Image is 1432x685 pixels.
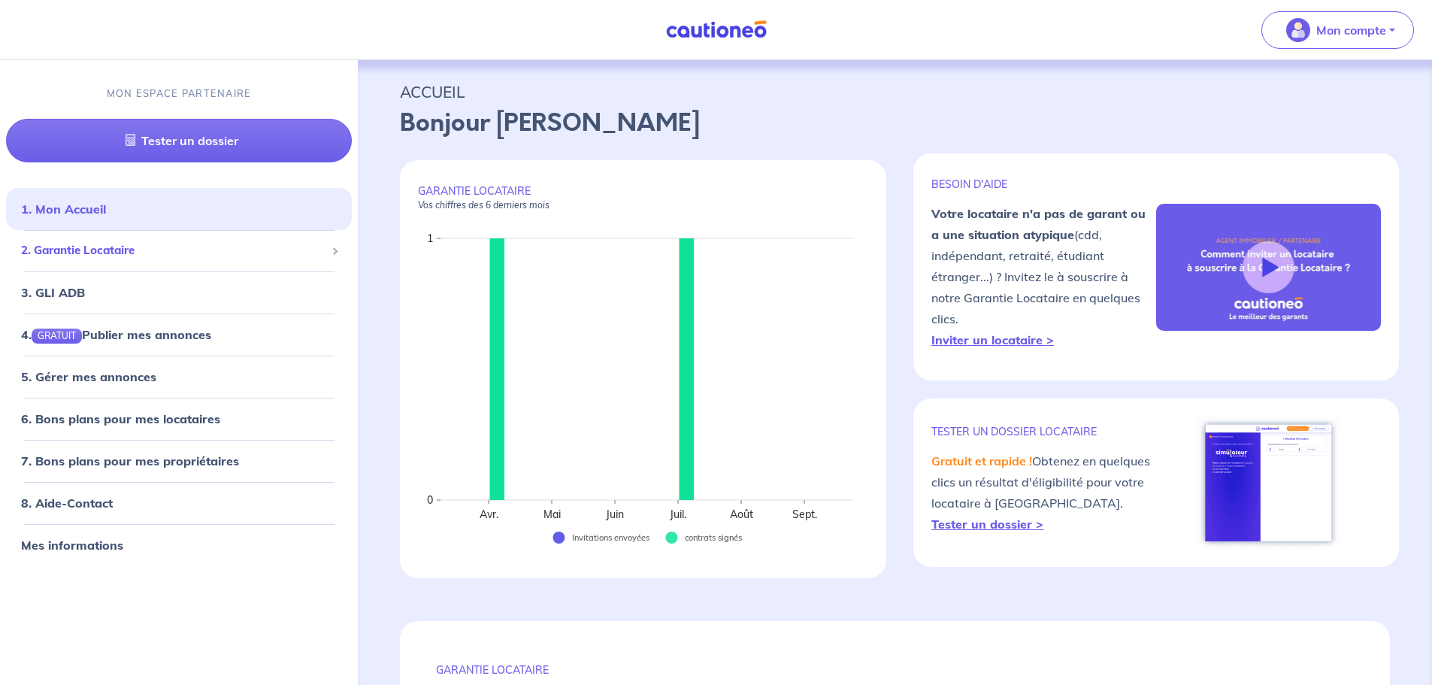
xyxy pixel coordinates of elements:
p: TESTER un dossier locataire [931,425,1156,438]
button: illu_account_valid_menu.svgMon compte [1261,11,1414,49]
text: Mai [543,508,561,521]
a: 3. GLI ADB [21,285,85,300]
div: 6. Bons plans pour mes locataires [6,404,352,434]
a: Mes informations [21,538,123,553]
a: 5. Gérer mes annonces [21,369,156,384]
a: 8. Aide-Contact [21,496,113,511]
a: Inviter un locataire > [931,332,1054,347]
div: 8. Aide-Contact [6,488,352,518]
div: 2. Garantie Locataire [6,236,352,265]
img: Cautioneo [660,20,773,39]
p: Bonjour [PERSON_NAME] [400,105,1390,141]
img: simulateur.png [1197,417,1340,549]
p: MON ESPACE PARTENAIRE [107,86,252,101]
text: Août [730,508,753,521]
text: Juil. [669,508,686,521]
a: 1. Mon Accueil [21,202,106,217]
img: video-gli-new-none.jpg [1156,204,1381,330]
text: Avr. [480,508,498,521]
text: 0 [427,493,433,507]
a: Tester un dossier > [931,517,1043,532]
a: 6. Bons plans pour mes locataires [21,411,220,426]
div: 3. GLI ADB [6,277,352,308]
p: GARANTIE LOCATAIRE [436,663,1354,677]
span: 2. Garantie Locataire [21,242,325,259]
p: GARANTIE LOCATAIRE [418,184,868,211]
strong: Votre locataire n'a pas de garant ou a une situation atypique [931,206,1146,242]
div: 5. Gérer mes annonces [6,362,352,392]
img: illu_account_valid_menu.svg [1286,18,1310,42]
div: Mes informations [6,530,352,560]
text: Sept. [792,508,817,521]
div: 7. Bons plans pour mes propriétaires [6,446,352,476]
p: Obtenez en quelques clics un résultat d'éligibilité pour votre locataire à [GEOGRAPHIC_DATA]. [931,450,1156,535]
p: (cdd, indépendant, retraité, étudiant étranger...) ? Invitez le à souscrire à notre Garantie Loca... [931,203,1156,350]
text: 1 [427,232,433,245]
em: Vos chiffres des 6 derniers mois [418,199,549,211]
div: 1. Mon Accueil [6,194,352,224]
p: Mon compte [1316,21,1386,39]
p: BESOIN D'AIDE [931,177,1156,191]
p: ACCUEIL [400,78,1390,105]
a: 7. Bons plans pour mes propriétaires [21,453,239,468]
div: 4.GRATUITPublier mes annonces [6,320,352,350]
text: Juin [605,508,624,521]
a: 4.GRATUITPublier mes annonces [21,327,211,342]
a: Tester un dossier [6,119,352,162]
em: Gratuit et rapide ! [931,453,1032,468]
